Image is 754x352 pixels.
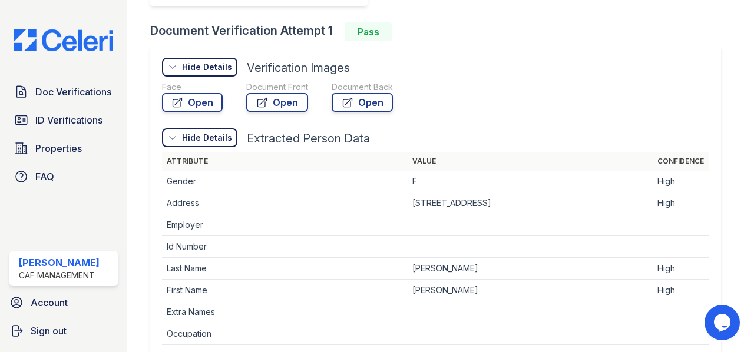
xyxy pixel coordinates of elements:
td: High [653,192,709,214]
a: Open [246,93,308,112]
span: FAQ [35,170,54,184]
div: Hide Details [182,132,232,144]
td: High [653,171,709,192]
iframe: chat widget [705,305,742,340]
div: Document Front [246,81,308,93]
div: Document Back [332,81,393,93]
div: Face [162,81,223,93]
td: Address [162,192,407,214]
th: Attribute [162,152,407,171]
td: Employer [162,214,407,236]
div: Verification Images [247,59,350,76]
div: Document Verification Attempt 1 [150,22,730,41]
a: FAQ [9,165,118,188]
a: Properties [9,137,118,160]
span: Account [31,295,68,310]
div: [PERSON_NAME] [19,255,100,270]
td: Extra Names [162,301,407,323]
div: Extracted Person Data [247,130,370,147]
span: Doc Verifications [35,85,111,99]
td: Occupation [162,323,407,345]
div: Pass [345,22,392,41]
td: F [408,171,653,192]
th: Value [408,152,653,171]
td: High [653,258,709,280]
div: Hide Details [182,61,232,73]
span: Sign out [31,324,67,338]
a: Sign out [5,319,123,343]
td: Last Name [162,258,407,280]
td: [PERSON_NAME] [408,258,653,280]
span: Properties [35,141,82,155]
a: ID Verifications [9,108,118,132]
a: Doc Verifications [9,80,118,104]
a: Open [162,93,223,112]
img: CE_Logo_Blue-a8612792a0a2168367f1c8372b55b34899dd931a85d93a1a3d3e32e68fde9ad4.png [5,29,123,51]
a: Open [332,93,393,112]
td: Id Number [162,236,407,258]
td: First Name [162,280,407,301]
div: CAF Management [19,270,100,281]
a: Account [5,291,123,314]
td: [STREET_ADDRESS] [408,192,653,214]
td: Gender [162,171,407,192]
td: High [653,280,709,301]
th: Confidence [653,152,709,171]
span: ID Verifications [35,113,102,127]
td: [PERSON_NAME] [408,280,653,301]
